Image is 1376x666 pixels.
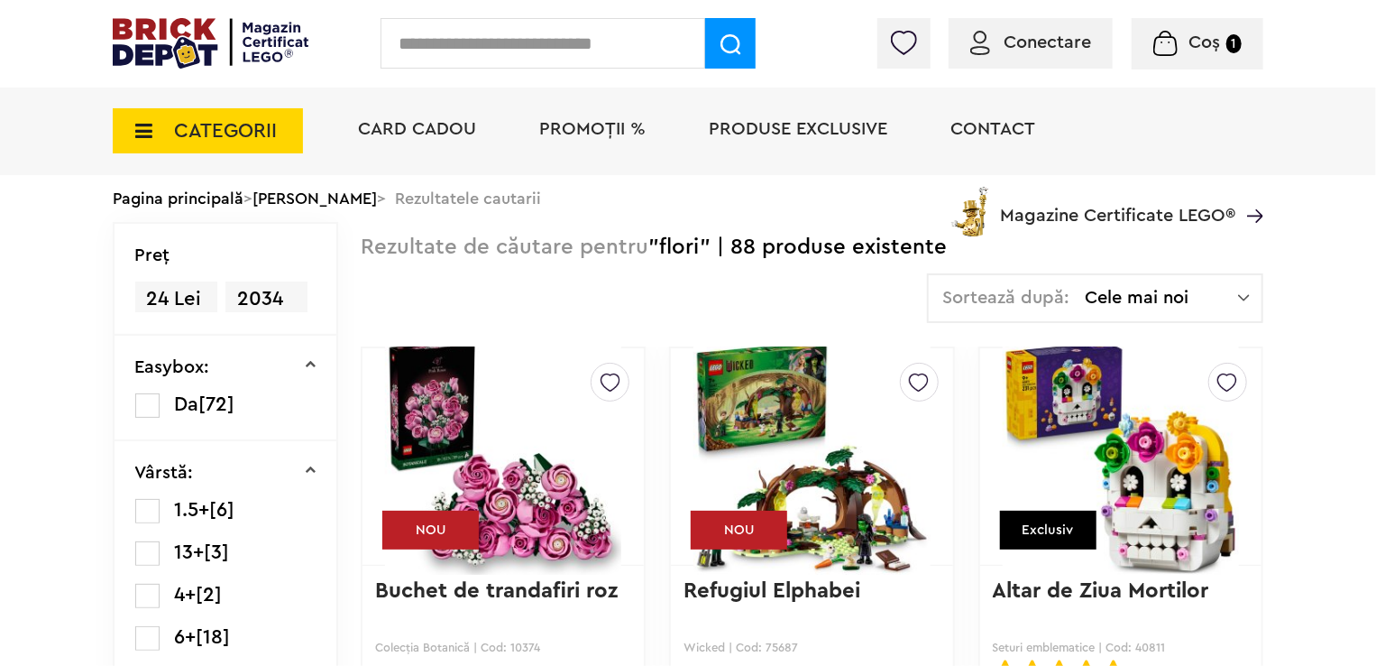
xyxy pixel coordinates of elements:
[950,120,1035,138] a: Contact
[1000,183,1235,225] span: Magazine Certificate LEGO®
[709,120,887,138] a: Produse exclusive
[135,246,170,264] p: Preţ
[375,641,631,654] p: Colecția Botanică | Cod: 10374
[175,542,205,562] span: 13+
[993,580,1209,602] a: Altar de Ziua Mortilor
[1189,33,1221,51] span: Coș
[205,542,230,562] span: [3]
[1235,183,1263,201] a: Magazine Certificate LEGO®
[174,121,277,141] span: CATEGORII
[175,585,197,605] span: 4+
[197,585,223,605] span: [2]
[1000,511,1096,550] div: Exclusiv
[361,222,947,273] div: "flori" | 88 produse existente
[970,33,1091,51] a: Conectare
[358,120,476,138] a: Card Cadou
[197,627,231,647] span: [18]
[1003,330,1239,583] img: Altar de Ziua Mortilor
[385,330,621,583] img: Buchet de trandafiri roz
[1226,34,1242,53] small: 1
[942,289,1069,307] span: Sortează după:
[693,330,930,583] img: Refugiul Elphabei
[382,511,479,550] div: NOU
[375,580,618,602] a: Buchet de trandafiri roz
[1085,289,1238,307] span: Cele mai noi
[683,580,860,602] a: Refugiul Elphabei
[175,627,197,647] span: 6+
[225,282,307,341] span: 2034 Lei
[199,394,235,414] span: [72]
[539,120,646,138] a: PROMOȚII %
[175,500,210,520] span: 1.5+
[210,500,235,520] span: [6]
[361,236,648,258] span: Rezultate de căutare pentru
[175,394,199,414] span: Da
[135,358,210,376] p: Easybox:
[1004,33,1091,51] span: Conectare
[135,464,194,482] p: Vârstă:
[993,641,1249,654] p: Seturi emblematice | Cod: 40811
[135,282,217,317] span: 24 Lei
[691,511,787,550] div: NOU
[683,641,940,654] p: Wicked | Cod: 75687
